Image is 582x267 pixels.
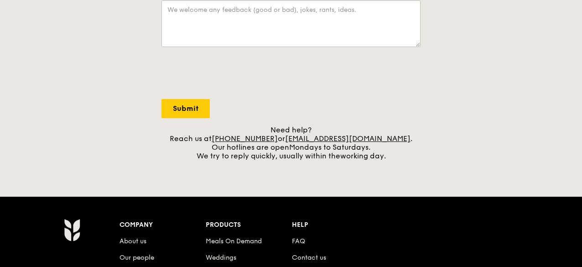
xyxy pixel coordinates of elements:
[64,219,80,241] img: Grain
[161,126,421,160] div: Need help? Reach us at or . Our hotlines are open We try to reply quickly, usually within the
[340,152,386,160] span: working day.
[120,254,154,262] a: Our people
[206,237,262,245] a: Meals On Demand
[206,219,292,231] div: Products
[212,134,278,143] a: [PHONE_NUMBER]
[161,56,300,92] iframe: reCAPTCHA
[161,99,210,118] input: Submit
[120,219,206,231] div: Company
[206,254,236,262] a: Weddings
[292,219,378,231] div: Help
[289,143,370,152] span: Mondays to Saturdays.
[285,134,411,143] a: [EMAIL_ADDRESS][DOMAIN_NAME]
[292,237,305,245] a: FAQ
[292,254,326,262] a: Contact us
[120,237,146,245] a: About us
